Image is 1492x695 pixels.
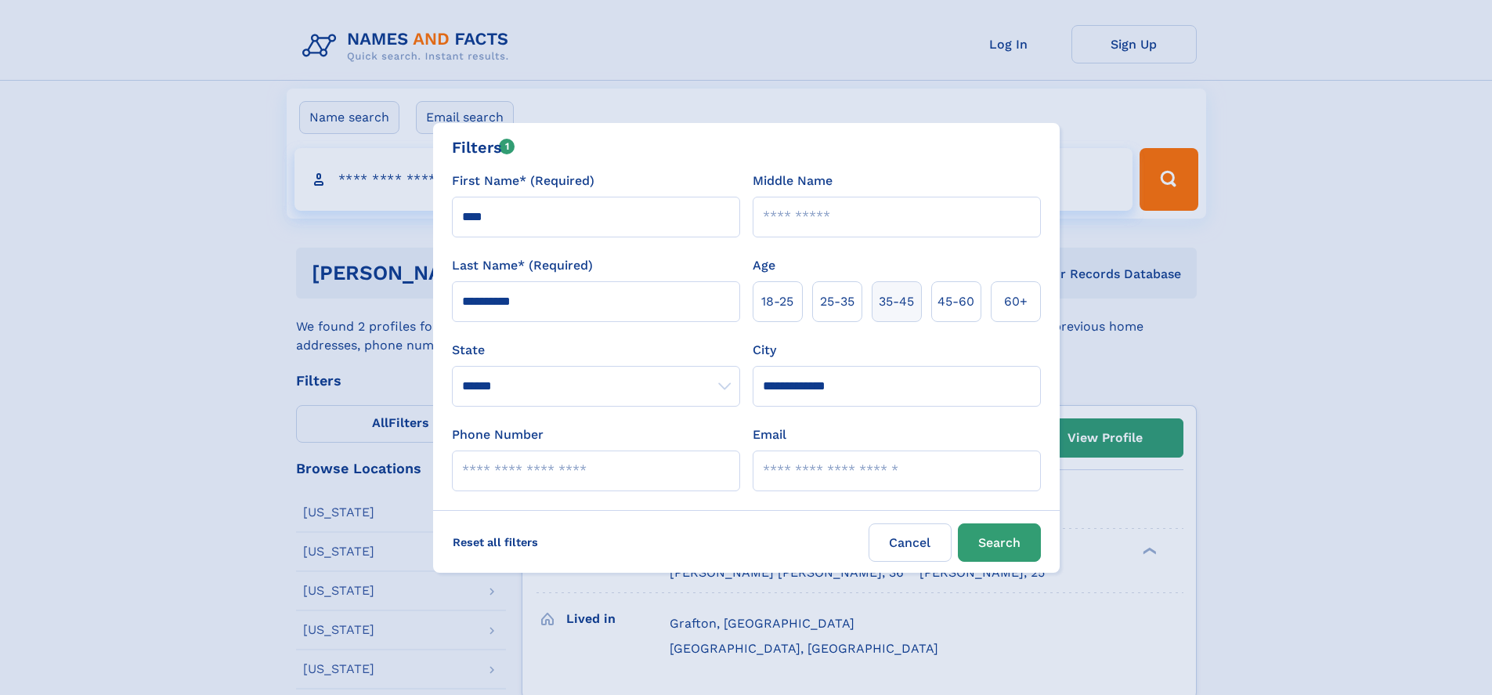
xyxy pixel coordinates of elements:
span: 18‑25 [761,292,793,311]
button: Search [958,523,1041,562]
label: Middle Name [753,172,833,190]
label: Last Name* (Required) [452,256,593,275]
span: 60+ [1004,292,1028,311]
label: First Name* (Required) [452,172,594,190]
label: State [452,341,740,360]
div: Filters [452,136,515,159]
label: Reset all filters [443,523,548,561]
label: City [753,341,776,360]
label: Email [753,425,786,444]
span: 35‑45 [879,292,914,311]
span: 45‑60 [937,292,974,311]
label: Phone Number [452,425,544,444]
span: 25‑35 [820,292,854,311]
label: Age [753,256,775,275]
label: Cancel [869,523,952,562]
